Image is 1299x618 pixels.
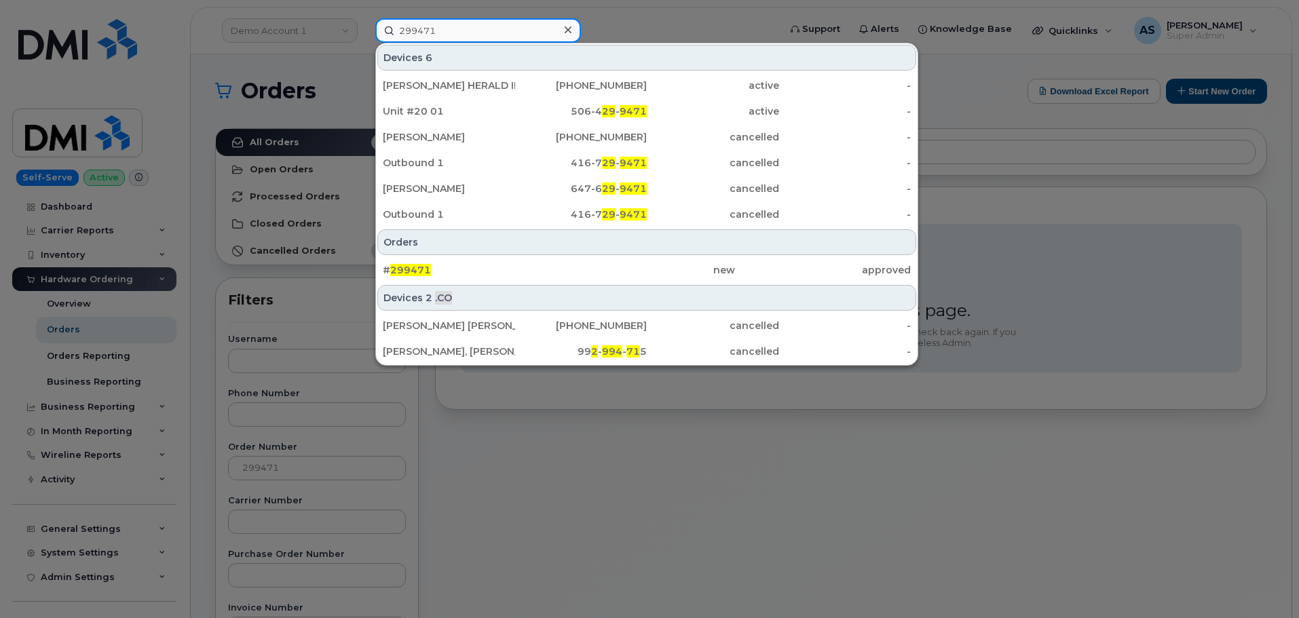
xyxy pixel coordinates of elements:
div: [PHONE_NUMBER] [515,79,647,92]
span: 71 [626,345,640,358]
div: - [779,130,911,144]
a: [PERSON_NAME]647-629-9471cancelled- [377,176,916,201]
a: [PERSON_NAME][PHONE_NUMBER]cancelled- [377,125,916,149]
div: Unit #20 01 [383,104,515,118]
div: cancelled [647,156,779,170]
span: 9471 [620,105,647,117]
a: Outbound 1416-729-9471cancelled- [377,202,916,227]
div: [PHONE_NUMBER] [515,319,647,332]
span: 2 [591,345,598,358]
span: 6 [426,51,432,64]
div: active [647,79,779,92]
div: - [779,104,911,118]
span: 9471 [620,157,647,169]
span: 9471 [620,182,647,195]
div: - [779,156,911,170]
div: cancelled [647,345,779,358]
div: [PERSON_NAME] [383,182,515,195]
a: [PERSON_NAME], [PERSON_NAME]992-994-715cancelled- [377,339,916,364]
div: 647-6 - [515,182,647,195]
div: [PERSON_NAME] [PERSON_NAME] [383,319,515,332]
span: .CO [435,291,452,305]
span: 29 [602,182,616,195]
div: [PHONE_NUMBER] [515,130,647,144]
a: #299471newapproved [377,258,916,282]
div: approved [735,263,911,277]
div: Outbound 1 [383,156,515,170]
span: 299471 [390,264,431,276]
span: 29 [602,208,616,220]
div: Outbound 1 [383,208,515,221]
div: [PERSON_NAME] HERALD IPAD 15107 [383,79,515,92]
div: cancelled [647,130,779,144]
div: # [383,263,559,277]
div: - [779,208,911,221]
a: [PERSON_NAME] [PERSON_NAME][PHONE_NUMBER]cancelled- [377,313,916,338]
div: - [779,79,911,92]
a: [PERSON_NAME] HERALD IPAD 15107[PHONE_NUMBER]active- [377,73,916,98]
div: new [559,263,734,277]
div: 506-4 - [515,104,647,118]
span: 994 [602,345,622,358]
div: cancelled [647,182,779,195]
span: 2 [426,291,432,305]
div: - [779,182,911,195]
div: Devices [377,285,916,311]
div: 416-7 - [515,156,647,170]
div: - [779,319,911,332]
div: - [779,345,911,358]
div: cancelled [647,319,779,332]
div: [PERSON_NAME], [PERSON_NAME] [383,345,515,358]
div: cancelled [647,208,779,221]
div: Orders [377,229,916,255]
div: [PERSON_NAME] [383,130,515,144]
div: Devices [377,45,916,71]
span: 29 [602,157,616,169]
div: 99 - - 5 [515,345,647,358]
div: active [647,104,779,118]
span: 29 [602,105,616,117]
div: 416-7 - [515,208,647,221]
a: Outbound 1416-729-9471cancelled- [377,151,916,175]
a: Unit #20 01506-429-9471active- [377,99,916,123]
span: 9471 [620,208,647,220]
